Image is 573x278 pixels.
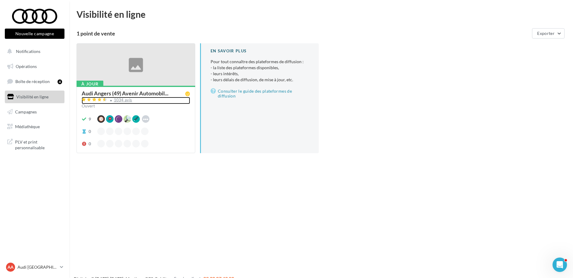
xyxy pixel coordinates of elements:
[532,28,565,39] button: Exporter
[16,64,37,69] span: Opérations
[4,60,66,73] a: Opérations
[5,29,64,39] button: Nouvelle campagne
[4,91,66,103] a: Visibilité en ligne
[89,116,91,122] div: 9
[114,98,132,102] div: 1034 avis
[4,120,66,133] a: Médiathèque
[4,106,66,118] a: Campagnes
[82,91,168,96] span: Audi Angers (49) Avenir Automobil...
[17,264,58,270] p: Audi [GEOGRAPHIC_DATA]
[16,49,40,54] span: Notifications
[82,97,190,104] a: 1034 avis
[89,128,91,134] div: 0
[82,103,95,108] span: Ouvert
[211,88,309,100] a: Consulter le guide des plateformes de diffusion
[15,109,37,114] span: Campagnes
[89,141,91,147] div: 0
[15,138,62,151] span: PLV et print personnalisable
[211,48,309,54] div: En savoir plus
[211,71,309,77] li: - leurs intérêts,
[58,79,62,84] div: 4
[15,79,50,84] span: Boîte de réception
[553,258,567,272] iframe: Intercom live chat
[4,45,63,58] button: Notifications
[4,75,66,88] a: Boîte de réception4
[4,135,66,153] a: PLV et print personnalisable
[211,65,309,71] li: - la liste des plateformes disponibles,
[8,264,14,270] span: AA
[77,10,566,19] div: Visibilité en ligne
[211,77,309,83] li: - leurs délais de diffusion, de mise à jour, etc.
[15,124,40,129] span: Médiathèque
[537,31,555,36] span: Exporter
[16,94,49,99] span: Visibilité en ligne
[77,81,103,87] div: À jour
[77,31,530,36] div: 1 point de vente
[211,59,309,83] p: Pour tout connaître des plateformes de diffusion :
[5,261,64,273] a: AA Audi [GEOGRAPHIC_DATA]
